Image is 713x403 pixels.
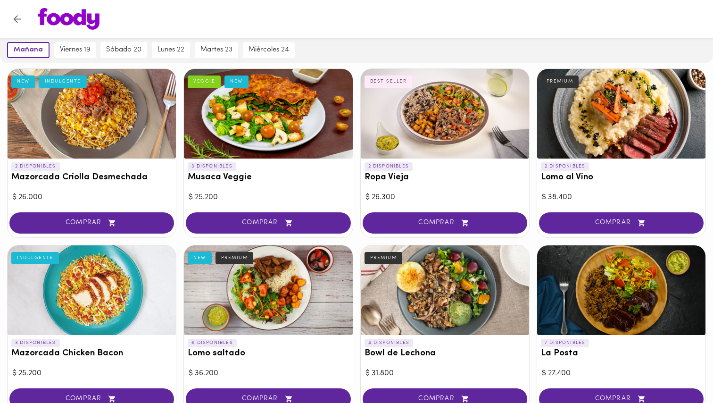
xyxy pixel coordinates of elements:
div: $ 27.400 [542,368,701,379]
span: COMPRAR [374,219,515,227]
div: La Posta [537,245,705,335]
div: Mazorcada Chicken Bacon [8,245,176,335]
div: INDULGENTE [39,76,87,88]
button: lunes 22 [152,42,190,58]
span: COMPRAR [21,219,162,227]
div: PREMIUM [365,252,403,264]
p: 4 DISPONIBLES [365,339,414,347]
span: viernes 19 [60,46,90,54]
span: sábado 20 [106,46,141,54]
span: COMPRAR [374,395,515,403]
p: 3 DISPONIBLES [188,162,236,171]
iframe: Messagebird Livechat Widget [658,348,704,394]
h3: Mazorcada Chicken Bacon [11,349,172,359]
div: PREMIUM [216,252,254,264]
span: martes 23 [200,46,232,54]
h3: Musaca Veggie [188,173,348,183]
button: COMPRAR [539,212,704,234]
span: mañana [14,46,43,54]
h3: Bowl de Lechona [365,349,525,359]
h3: Ropa Vieja [365,173,525,183]
div: Mazorcada Criolla Desmechada [8,69,176,159]
button: martes 23 [195,42,238,58]
span: lunes 22 [158,46,184,54]
span: miércoles 24 [249,46,289,54]
p: 3 DISPONIBLES [11,339,60,347]
button: COMPRAR [186,212,350,234]
h3: Mazorcada Criolla Desmechada [11,173,172,183]
img: logo.png [38,8,99,30]
div: $ 31.800 [365,368,524,379]
p: 6 DISPONIBLES [188,339,237,347]
div: $ 36.200 [189,368,348,379]
div: BEST SELLER [365,76,413,88]
span: COMPRAR [551,395,692,403]
div: Bowl de Lechona [361,245,529,335]
button: COMPRAR [9,212,174,234]
div: $ 26.000 [12,192,171,203]
div: $ 25.200 [12,368,171,379]
button: COMPRAR [363,212,527,234]
div: PREMIUM [541,76,579,88]
span: COMPRAR [198,395,339,403]
div: Ropa Vieja [361,69,529,159]
button: viernes 19 [54,42,96,58]
h3: La Posta [541,349,702,359]
span: COMPRAR [21,395,162,403]
p: 2 DISPONIBLES [541,162,589,171]
button: sábado 20 [100,42,147,58]
div: NEW [224,76,249,88]
div: Lomo al Vino [537,69,705,159]
button: miércoles 24 [243,42,295,58]
div: $ 38.400 [542,192,701,203]
button: mañana [7,42,50,58]
h3: Lomo al Vino [541,173,702,183]
div: Lomo saltado [184,245,352,335]
div: $ 25.200 [189,192,348,203]
div: INDULGENTE [11,252,59,264]
div: NEW [188,252,212,264]
p: 2 DISPONIBLES [365,162,413,171]
div: NEW [11,76,35,88]
p: 7 DISPONIBLES [541,339,589,347]
span: COMPRAR [551,219,692,227]
div: VEGGIE [188,76,221,88]
div: $ 26.300 [365,192,524,203]
span: COMPRAR [198,219,339,227]
button: Volver [6,8,29,31]
h3: Lomo saltado [188,349,348,359]
p: 2 DISPONIBLES [11,162,60,171]
div: Musaca Veggie [184,69,352,159]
